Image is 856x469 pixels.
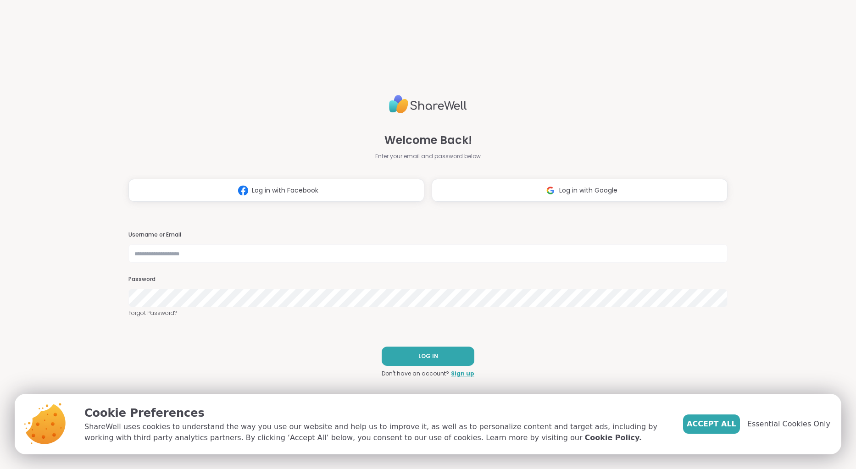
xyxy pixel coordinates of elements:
img: ShareWell Logo [389,91,467,117]
img: ShareWell Logomark [542,182,559,199]
span: LOG IN [418,352,438,360]
button: Log in with Google [432,179,728,202]
span: Accept All [687,419,736,430]
h3: Password [128,276,728,283]
span: Welcome Back! [384,132,472,149]
span: Essential Cookies Only [747,419,830,430]
p: ShareWell uses cookies to understand the way you use our website and help us to improve it, as we... [84,421,668,443]
button: Log in with Facebook [128,179,424,202]
span: Log in with Facebook [252,186,318,195]
h3: Username or Email [128,231,728,239]
p: Cookie Preferences [84,405,668,421]
span: Don't have an account? [382,370,449,378]
img: ShareWell Logomark [234,182,252,199]
a: Sign up [451,370,474,378]
span: Enter your email and password below [375,152,481,160]
a: Cookie Policy. [585,432,642,443]
button: Accept All [683,414,740,434]
a: Forgot Password? [128,309,728,317]
span: Log in with Google [559,186,617,195]
button: LOG IN [382,347,474,366]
